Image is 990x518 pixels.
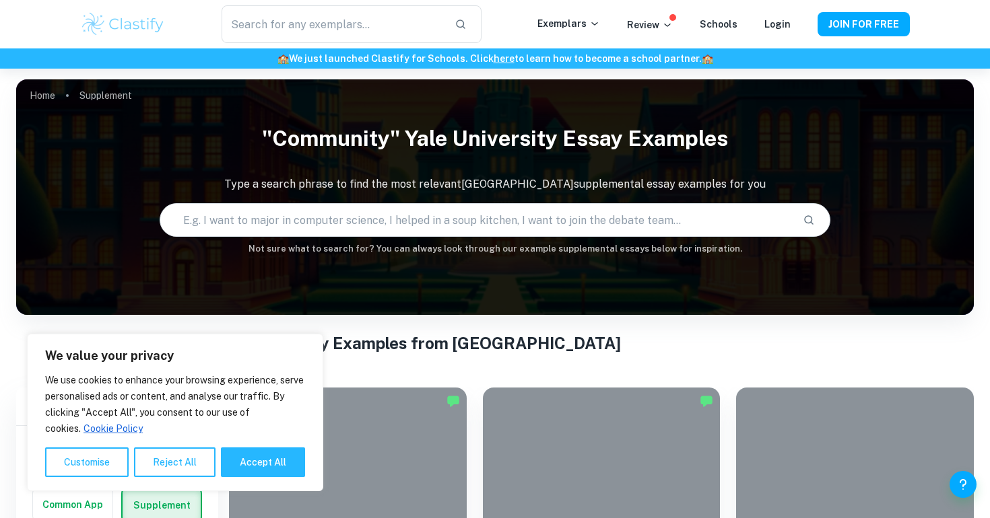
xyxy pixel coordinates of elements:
p: Review [627,17,673,32]
a: Home [30,86,55,105]
input: E.g. I want to major in computer science, I helped in a soup kitchen, I want to join the debate t... [160,201,791,239]
h6: Filter exemplars [16,387,218,425]
h6: We just launched Clastify for Schools. Click to learn how to become a school partner. [3,51,987,66]
p: Exemplars [537,16,600,31]
button: Customise [45,447,129,477]
p: We use cookies to enhance your browsing experience, serve personalised ads or content, and analys... [45,372,305,437]
a: Schools [700,19,737,30]
h1: "Community" Yale University Essay Examples [16,117,974,160]
h1: "Community" Supplemental Essay Examples from [GEOGRAPHIC_DATA] [64,331,926,355]
a: here [494,53,515,64]
button: JOIN FOR FREE [818,12,910,36]
a: Login [764,19,791,30]
img: Marked [447,394,460,408]
button: Search [797,209,820,231]
a: Cookie Policy [83,422,143,435]
button: Help and Feedback [950,471,977,498]
button: Reject All [134,447,216,477]
input: Search for any exemplars... [222,5,444,43]
button: Accept All [221,447,305,477]
p: Type a search phrase to find the most relevant [GEOGRAPHIC_DATA] supplemental essay examples for you [16,176,974,192]
img: Clastify logo [80,11,166,38]
p: Supplement [79,88,132,103]
span: 🏫 [277,53,289,64]
span: 🏫 [702,53,713,64]
div: We value your privacy [27,334,323,491]
h6: Not sure what to search for? You can always look through our example supplemental essays below fo... [16,242,974,256]
img: Marked [700,394,713,408]
p: We value your privacy [45,348,305,364]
